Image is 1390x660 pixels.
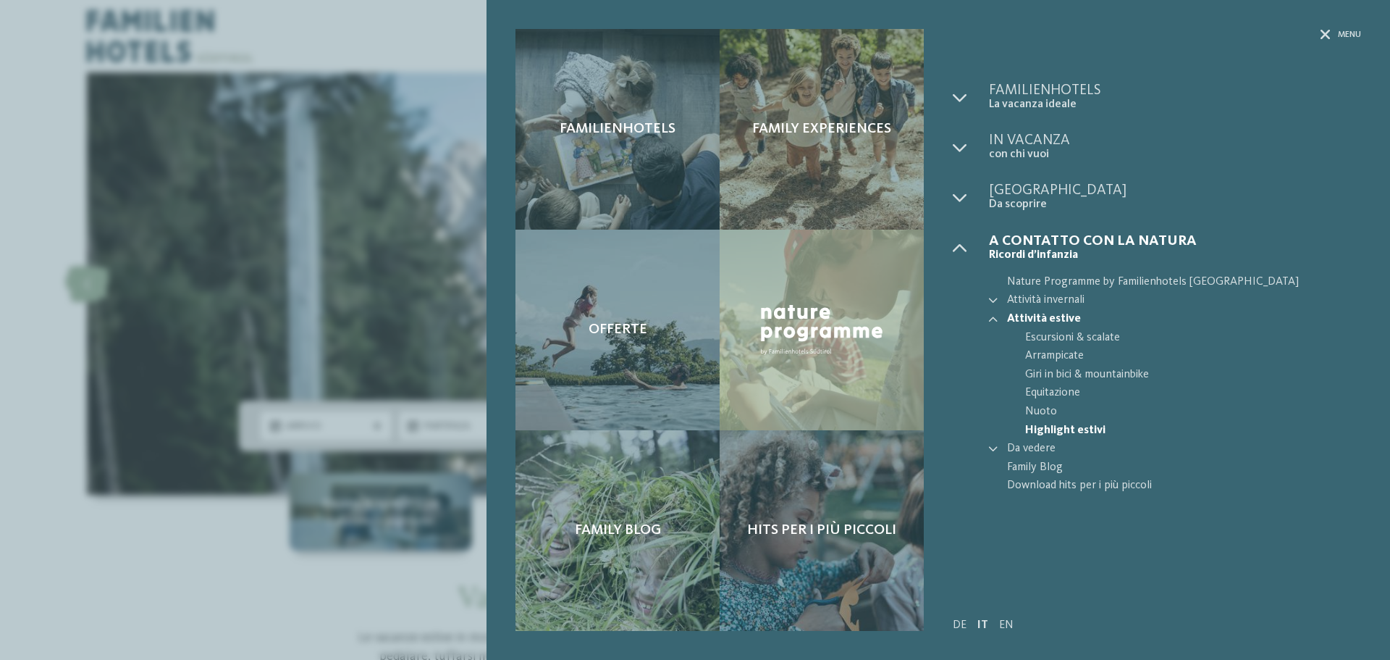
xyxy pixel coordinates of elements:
a: Giri in bici & mountainbike [1025,366,1361,385]
span: Da scoprire [989,198,1361,212]
span: Download hits per i più piccoli [1007,477,1361,496]
span: Familienhotels [989,83,1361,98]
a: Nature Programme by Familienhotels [GEOGRAPHIC_DATA] [989,273,1361,292]
a: Family Blog [989,459,1361,477]
span: Menu [1338,29,1361,41]
a: Arrampicate [1025,347,1361,366]
a: Attività invernali [1007,291,1361,310]
a: Da vedere [1007,440,1361,459]
span: Nature Programme by Familienhotels [GEOGRAPHIC_DATA] [1007,273,1361,292]
span: Offerte [589,321,647,338]
a: Vacanze estive in montagna Familienhotels [515,29,720,230]
span: La vacanza ideale [989,98,1361,112]
a: In vacanza con chi vuoi [989,133,1361,162]
a: Escursioni & scalate [1025,329,1361,348]
a: DE [953,619,966,631]
a: Vacanze estive in montagna Nature Programme [720,230,924,430]
a: Download hits per i più piccoli [989,477,1361,496]
img: Nature Programme [756,300,888,359]
a: Familienhotels La vacanza ideale [989,83,1361,112]
span: Familienhotels [560,120,675,138]
a: Vacanze estive in montagna Hits per i più piccoli [720,430,924,631]
a: Equitazione [1025,384,1361,403]
a: A contatto con la natura Ricordi d’infanzia [989,234,1361,262]
span: con chi vuoi [989,148,1361,162]
a: Nuoto [1025,403,1361,422]
a: Vacanze estive in montagna Offerte [515,230,720,430]
span: Ricordi d’infanzia [989,248,1361,262]
span: In vacanza [989,133,1361,148]
span: Family Blog [1007,459,1361,477]
a: [GEOGRAPHIC_DATA] Da scoprire [989,183,1361,212]
a: Attività estive [1007,310,1361,329]
a: Vacanze estive in montagna Family experiences [720,29,924,230]
span: A contatto con la natura [989,234,1361,248]
span: Hits per i più piccoli [747,522,896,539]
a: Vacanze estive in montagna Family Blog [515,430,720,631]
span: Family Blog [575,522,661,539]
a: Highlight estivi [1025,422,1361,440]
span: Family experiences [752,120,891,138]
a: EN [999,619,1014,631]
span: [GEOGRAPHIC_DATA] [989,183,1361,198]
a: IT [977,619,988,631]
